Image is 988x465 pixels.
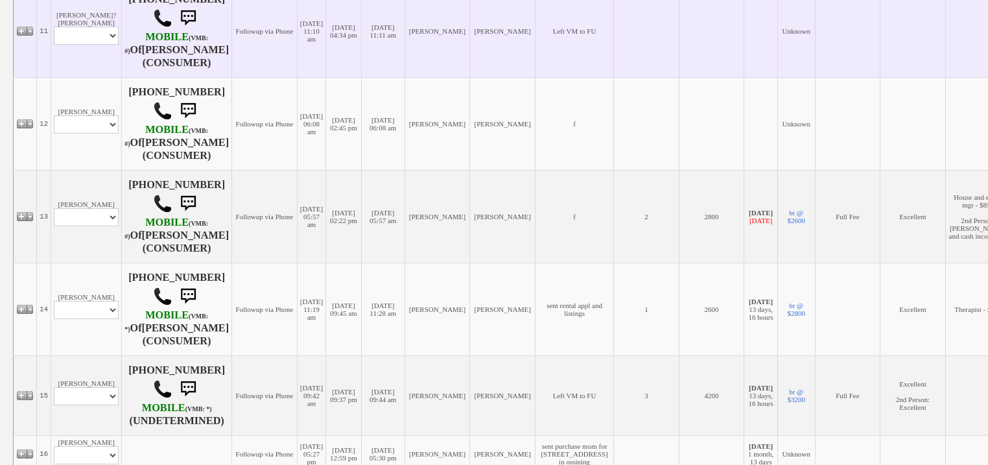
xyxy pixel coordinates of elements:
[470,77,535,170] td: [PERSON_NAME]
[880,170,946,263] td: Excellent
[679,170,744,263] td: 2800
[124,364,229,427] h4: [PHONE_NUMBER] (UNDETERMINED)
[880,355,946,435] td: Excellent 2nd Person: Excellent
[142,230,229,241] b: [PERSON_NAME]
[175,98,201,124] img: sms.png
[470,170,535,263] td: [PERSON_NAME]
[124,309,208,334] b: Verizon Wireless
[535,263,613,355] td: sent rental appl and listings
[470,355,535,435] td: [PERSON_NAME]
[361,263,405,355] td: [DATE] 11:28 am
[153,101,172,121] img: call.png
[142,402,212,414] b: Verizon Wireless
[679,355,744,435] td: 4200
[37,355,51,435] td: 15
[124,272,229,347] h4: [PHONE_NUMBER] Of (CONSUMER)
[153,194,172,213] img: call.png
[749,217,772,224] font: [DATE]
[124,124,208,149] b: T-Mobile USA, Inc.
[145,217,189,228] font: MOBILE
[124,179,229,254] h4: [PHONE_NUMBER] Of (CONSUMER)
[535,77,613,170] td: f
[470,263,535,355] td: [PERSON_NAME]
[614,170,679,263] td: 2
[175,5,201,31] img: sms.png
[124,127,208,147] font: (VMB: #)
[361,170,405,263] td: [DATE] 05:57 am
[744,263,777,355] td: 13 days, 16 hours
[405,170,470,263] td: [PERSON_NAME]
[153,287,172,306] img: call.png
[777,77,815,170] td: Unknown
[297,263,325,355] td: [DATE] 11:19 am
[749,442,773,450] b: [DATE]
[405,77,470,170] td: [PERSON_NAME]
[145,124,189,136] font: MOBILE
[124,34,208,54] font: (VMB: #)
[614,355,679,435] td: 3
[232,355,298,435] td: Followup via Phone
[326,170,362,263] td: [DATE] 02:22 pm
[880,263,946,355] td: Excellent
[124,86,229,161] h4: [PHONE_NUMBER] Of (CONSUMER)
[749,384,773,392] b: [DATE]
[124,31,208,56] b: T-Mobile USA, Inc.
[535,355,613,435] td: Left VM to FU
[124,217,208,241] b: AT&T Wireless
[153,8,172,28] img: call.png
[749,298,773,305] b: [DATE]
[153,379,172,399] img: call.png
[679,263,744,355] td: 2600
[614,263,679,355] td: 1
[326,77,362,170] td: [DATE] 02:45 pm
[787,209,805,224] a: br @ $2600
[51,77,122,170] td: [PERSON_NAME]
[232,263,298,355] td: Followup via Phone
[175,376,201,402] img: sms.png
[749,209,773,217] b: [DATE]
[124,313,208,333] font: (VMB: *)
[142,137,229,149] b: [PERSON_NAME]
[175,283,201,309] img: sms.png
[37,77,51,170] td: 12
[297,355,325,435] td: [DATE] 09:42 am
[297,77,325,170] td: [DATE] 06:08 am
[405,263,470,355] td: [PERSON_NAME]
[787,388,805,403] a: br @ $3200
[232,170,298,263] td: Followup via Phone
[142,44,229,56] b: [PERSON_NAME]
[124,220,208,240] font: (VMB: #)
[51,170,122,263] td: [PERSON_NAME]
[175,191,201,217] img: sms.png
[185,405,212,412] font: (VMB: *)
[361,77,405,170] td: [DATE] 06:08 am
[787,302,805,317] a: br @ $2800
[297,170,325,263] td: [DATE] 05:57 am
[37,170,51,263] td: 13
[142,322,229,334] b: [PERSON_NAME]
[37,263,51,355] td: 14
[326,263,362,355] td: [DATE] 09:45 am
[145,309,189,321] font: MOBILE
[51,355,122,435] td: [PERSON_NAME]
[145,31,189,43] font: MOBILE
[326,355,362,435] td: [DATE] 09:37 pm
[405,355,470,435] td: [PERSON_NAME]
[815,170,880,263] td: Full Fee
[232,77,298,170] td: Followup via Phone
[815,355,880,435] td: Full Fee
[142,402,185,414] font: MOBILE
[744,355,777,435] td: 13 days, 16 hours
[535,170,613,263] td: f
[361,355,405,435] td: [DATE] 09:44 am
[51,263,122,355] td: [PERSON_NAME]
